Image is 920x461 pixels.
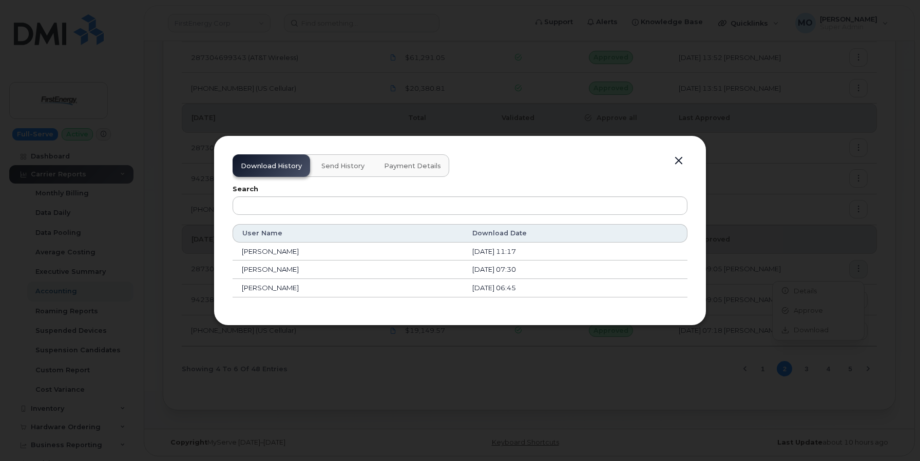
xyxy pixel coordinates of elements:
td: [DATE] 11:17 [463,243,687,261]
td: [DATE] 07:30 [463,260,687,279]
label: Search [233,186,687,193]
td: [PERSON_NAME] [233,260,463,279]
iframe: Messenger Launcher [875,416,912,453]
td: [PERSON_NAME] [233,279,463,297]
span: Send History [321,162,365,170]
th: User Name [233,224,463,243]
span: Payment Details [384,162,441,170]
td: [DATE] 06:45 [463,279,687,297]
th: Download Date [463,224,687,243]
td: [PERSON_NAME] [233,243,463,261]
